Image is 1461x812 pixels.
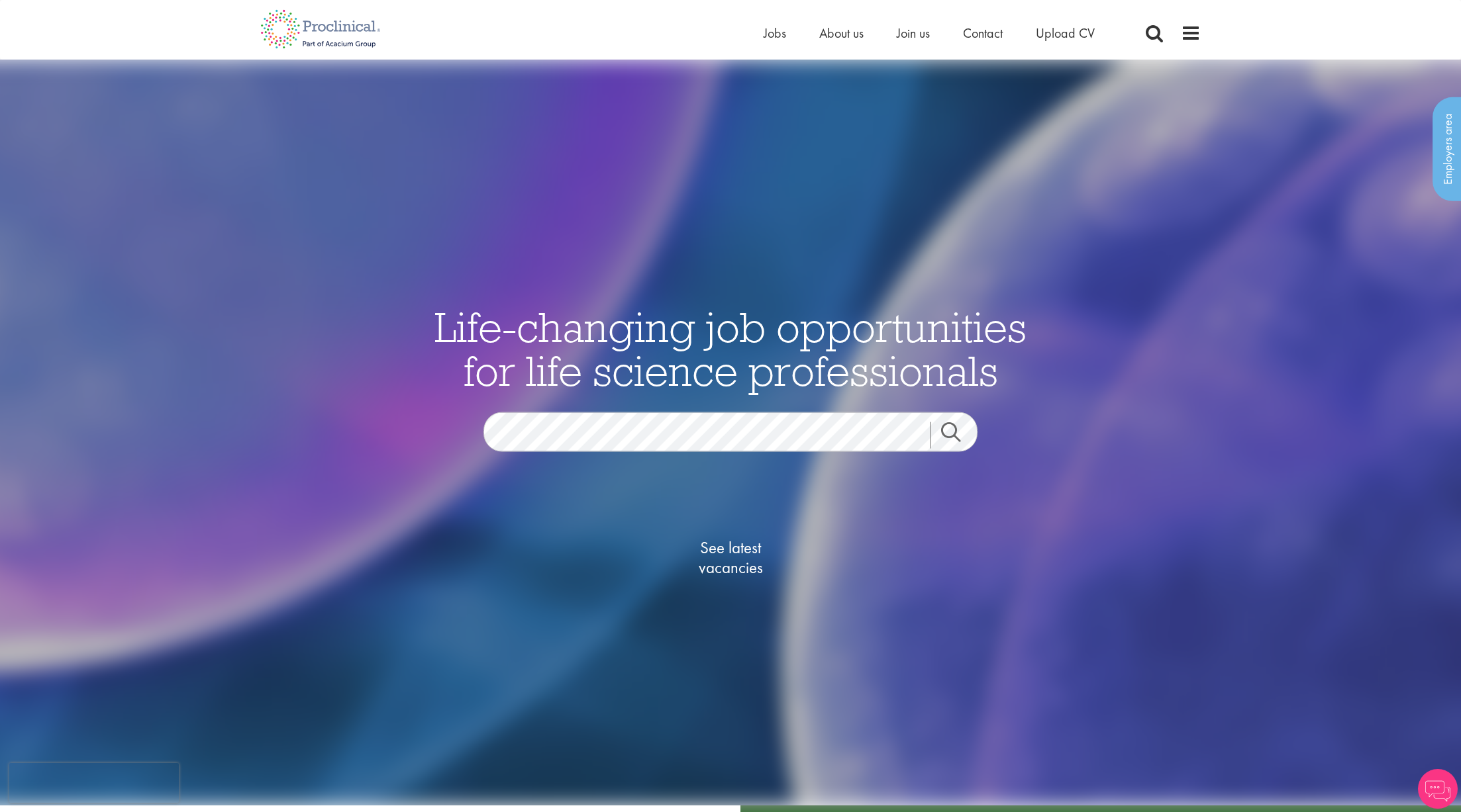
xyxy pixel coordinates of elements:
a: Jobs [764,24,786,42]
iframe: reCAPTCHA [9,763,179,803]
span: Life-changing job opportunities for life science professionals [434,300,1027,396]
a: Join us [897,24,930,42]
a: Upload CV [1036,24,1095,42]
a: Contact [963,24,1003,42]
span: See latest vacancies [664,537,797,577]
img: Chatbot [1418,769,1458,809]
a: See latestvacancies [664,484,797,630]
a: About us [819,24,864,42]
a: Job search submit button [931,422,987,448]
